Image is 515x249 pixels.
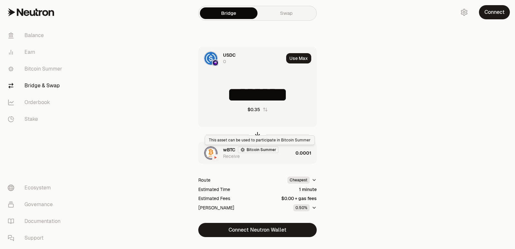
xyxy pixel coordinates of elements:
[281,195,317,202] div: $0.00 + gas fees
[223,52,236,58] span: USDC
[198,186,230,193] div: Estimated Time
[287,177,317,184] button: Cheapest
[223,153,240,159] div: Receive
[204,147,217,159] img: wBTC Logo
[3,44,70,61] a: Earn
[199,47,284,69] div: USDC LogoOsmosis LogoOsmosis LogoUSDC0
[3,94,70,111] a: Orderbook
[198,195,230,202] div: Estimated Fees
[287,177,310,184] div: Cheapest
[223,147,235,153] span: wBTC
[198,177,211,183] div: Route
[3,61,70,77] a: Bitcoin Summer
[3,213,70,230] a: Documentation
[3,196,70,213] a: Governance
[213,155,218,160] img: Neutron Logo
[199,142,293,164] div: wBTC LogoNeutron LogoNeutron LogowBTCBitcoin SummerReceive
[3,27,70,44] a: Balance
[223,58,226,65] div: 0
[295,142,316,164] div: 0.0001
[248,106,260,113] div: $0.35
[293,204,317,211] button: 0.50%
[3,111,70,128] a: Stake
[238,147,278,153] button: Bitcoin Summer
[199,142,316,164] button: wBTC LogoNeutron LogoNeutron LogowBTCBitcoin SummerReceive0.0001
[3,179,70,196] a: Ecosystem
[293,204,310,211] div: 0.50%
[3,230,70,246] a: Support
[479,5,510,19] button: Connect
[198,223,317,237] button: Connect Neutron Wallet
[213,60,218,65] img: Osmosis Logo
[286,53,311,63] button: Use Max
[257,7,315,19] a: Swap
[248,106,268,113] button: $0.35
[198,205,234,211] div: [PERSON_NAME]
[205,135,315,145] div: This asset can be used to participate in Bitcoin Summer
[299,186,317,193] div: 1 minute
[204,52,217,65] img: USDC Logo
[3,77,70,94] a: Bridge & Swap
[200,7,257,19] a: Bridge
